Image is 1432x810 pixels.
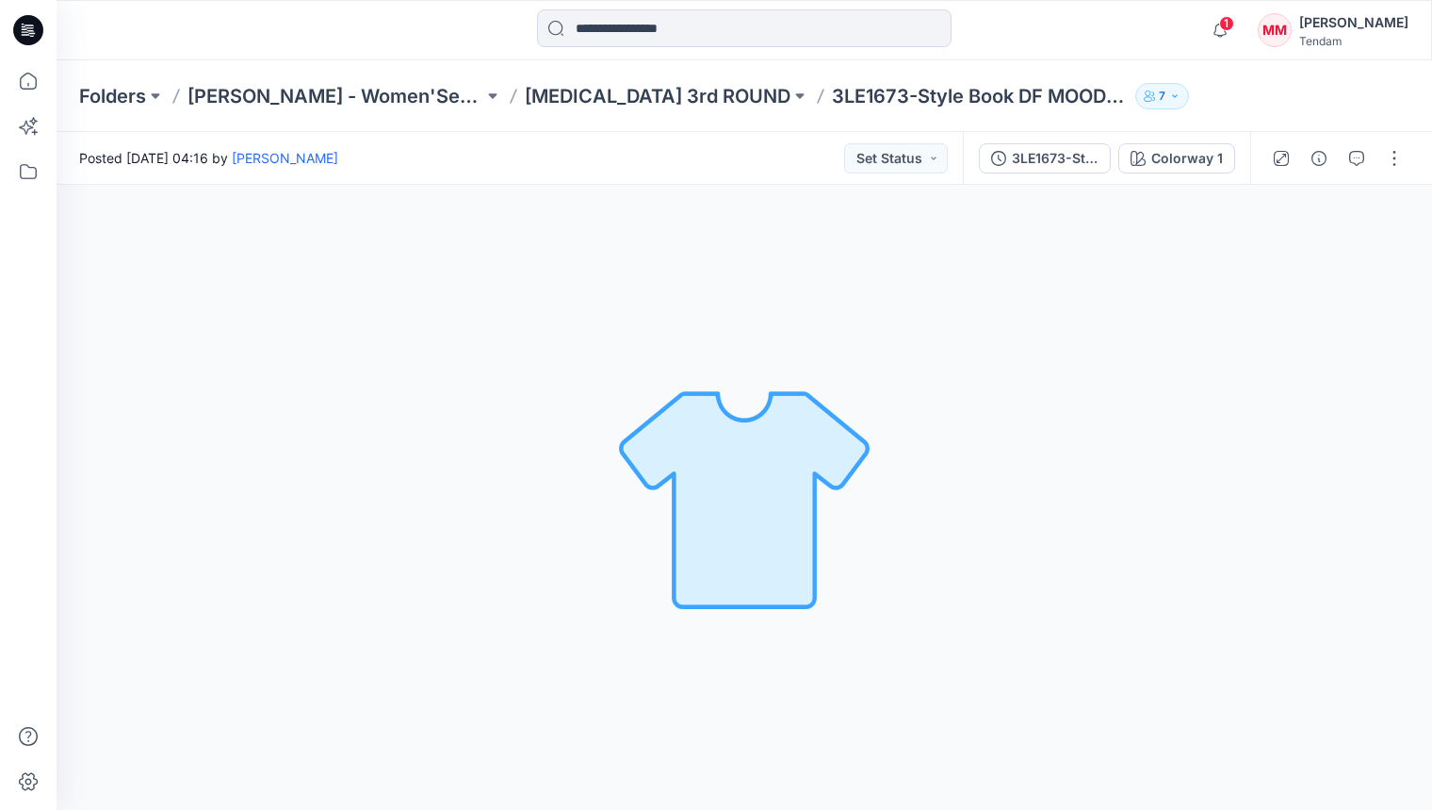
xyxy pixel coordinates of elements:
[1304,143,1334,174] button: Details
[232,150,338,166] a: [PERSON_NAME]
[1151,148,1223,169] div: Colorway 1
[525,83,790,109] a: [MEDICAL_DATA] 3rd ROUND
[979,143,1111,174] button: 3LE1673-Style Book DF MOOD PJ FR
[1012,148,1098,169] div: 3LE1673-Style Book DF MOOD PJ FR
[79,148,338,168] span: Posted [DATE] 04:16 by
[1299,11,1408,34] div: [PERSON_NAME]
[1135,83,1189,109] button: 7
[1299,34,1408,48] div: Tendam
[1258,13,1292,47] div: MM
[612,366,876,630] img: No Outline
[1219,16,1234,31] span: 1
[79,83,146,109] a: Folders
[832,83,1128,109] p: 3LE1673-Style Book DF MOOD PJ FR
[1118,143,1235,174] button: Colorway 1
[1159,86,1165,107] p: 7
[187,83,483,109] a: [PERSON_NAME] - Women'Secret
